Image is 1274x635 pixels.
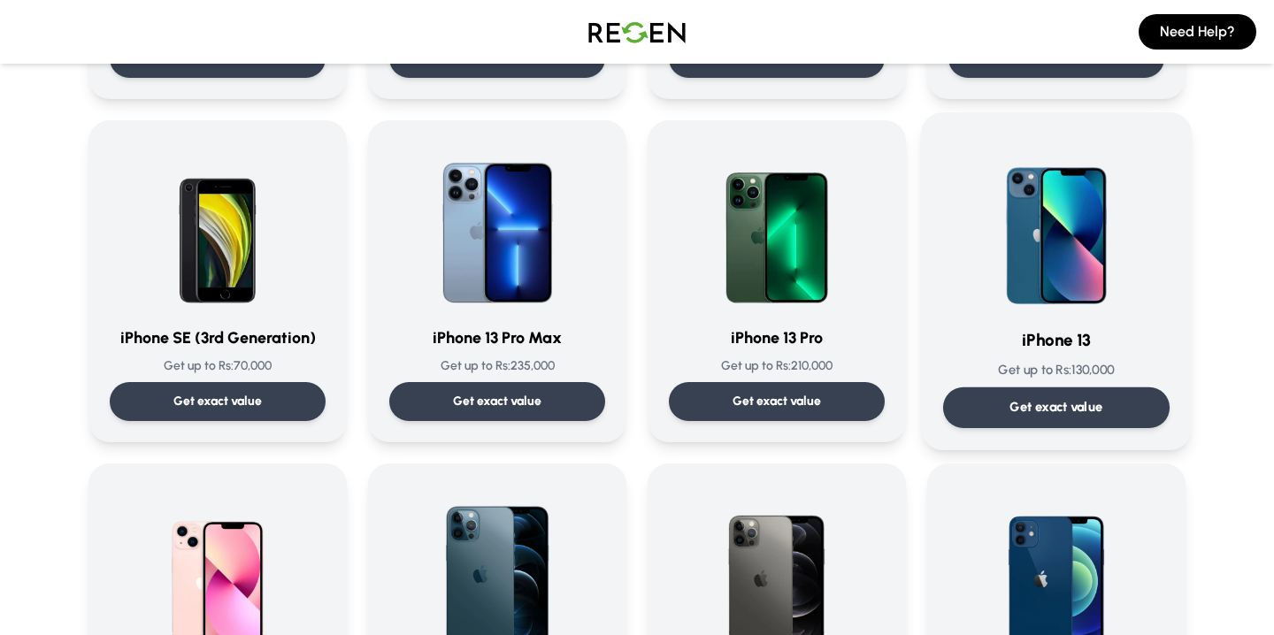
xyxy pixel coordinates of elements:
p: Get exact value [453,393,541,410]
button: Need Help? [1139,14,1256,50]
p: Get exact value [733,393,821,410]
h3: iPhone 13 Pro [669,325,885,350]
p: Get up to Rs: 210,000 [669,357,885,375]
img: iPhone 13 Pro [692,142,862,311]
p: Get up to Rs: 70,000 [110,357,326,375]
img: Logo [575,7,699,57]
h3: iPhone SE (3rd Generation) [110,325,326,350]
img: iPhone SE (3rd Generation) [133,142,303,311]
h3: iPhone 13 Pro Max [389,325,605,350]
h3: iPhone 13 [943,328,1170,354]
p: Get exact value [173,393,262,410]
img: iPhone 13 [967,134,1146,313]
p: Get exact value [1010,398,1103,417]
img: iPhone 13 Pro Max [412,142,582,311]
p: Get up to Rs: 235,000 [389,357,605,375]
p: Get up to Rs: 130,000 [943,361,1170,379]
